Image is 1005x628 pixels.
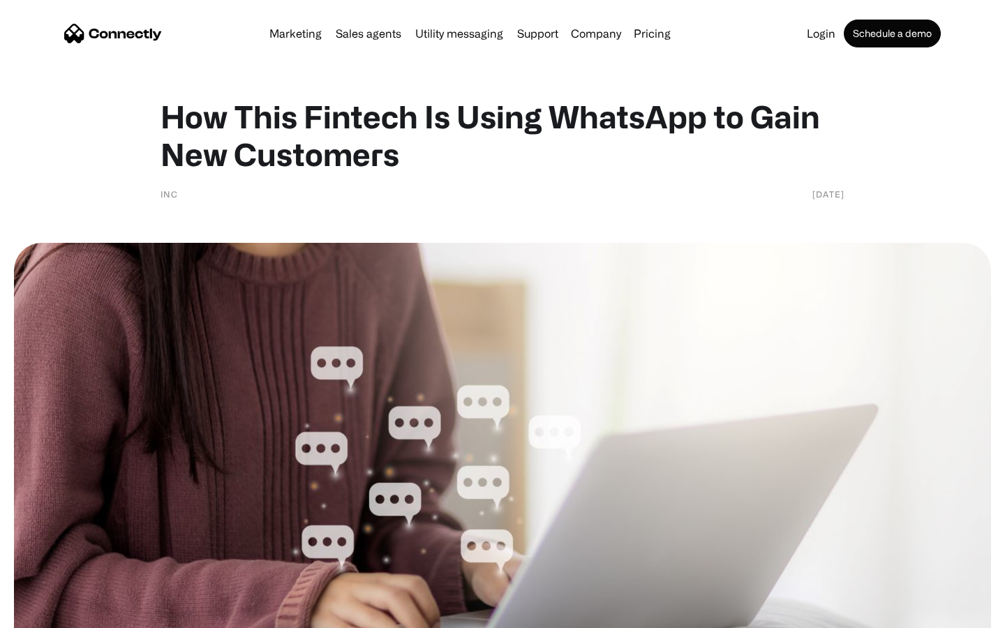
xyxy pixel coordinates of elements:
[264,28,327,39] a: Marketing
[64,23,162,44] a: home
[801,28,841,39] a: Login
[844,20,941,47] a: Schedule a demo
[161,98,844,173] h1: How This Fintech Is Using WhatsApp to Gain New Customers
[571,24,621,43] div: Company
[512,28,564,39] a: Support
[410,28,509,39] a: Utility messaging
[567,24,625,43] div: Company
[14,604,84,623] aside: Language selected: English
[628,28,676,39] a: Pricing
[161,187,178,201] div: INC
[28,604,84,623] ul: Language list
[812,187,844,201] div: [DATE]
[330,28,407,39] a: Sales agents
